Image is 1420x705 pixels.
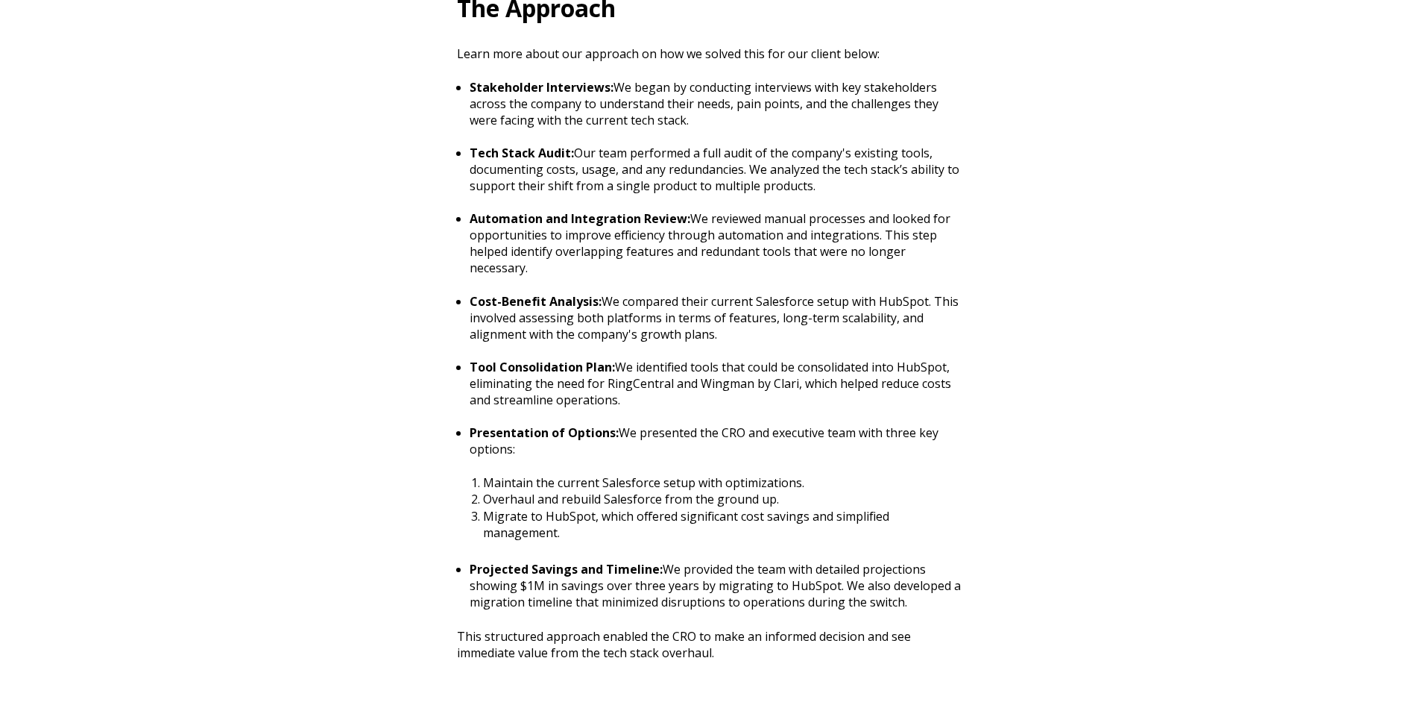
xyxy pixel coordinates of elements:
[470,561,963,610] p: We provided the team with detailed projections showing $1M in savings over three years by migrati...
[470,424,619,441] strong: Presentation of Options:
[470,79,963,128] p: We began by conducting interviews with key stakeholders across the company to understand their ne...
[470,79,613,95] strong: Stakeholder Interviews:
[483,508,964,558] li: Migrate to HubSpot, which offered significant cost savings and simplified management.
[470,293,602,310] strong: Cost-Benefit Analysis:
[470,561,663,577] strong: Projected Savings and Timeline:
[457,628,964,661] p: This structured approach enabled the CRO to make an informed decision and see immediate value fro...
[470,210,690,227] strong: Automation and Integration Review:
[470,145,574,161] strong: Tech Stack Audit:
[470,293,963,342] p: We compared their current Salesforce setup with HubSpot. This involved assessing both platforms i...
[470,359,963,408] p: We identified tools that could be consolidated into HubSpot, eliminating the need for RingCentral...
[457,46,964,62] p: Learn more about our approach on how we solved this for our client below:
[483,491,964,507] li: Overhaul and rebuild Salesforce from the ground up.
[483,474,964,491] li: Maintain the current Salesforce setup with optimizations.
[470,359,615,375] strong: Tool Consolidation Plan:
[470,424,963,457] p: We presented the CRO and executive team with three key options:
[470,210,963,276] p: We reviewed manual processes and looked for opportunities to improve efficiency through automatio...
[470,145,963,194] p: Our team performed a full audit of the company's existing tools, documenting costs, usage, and an...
